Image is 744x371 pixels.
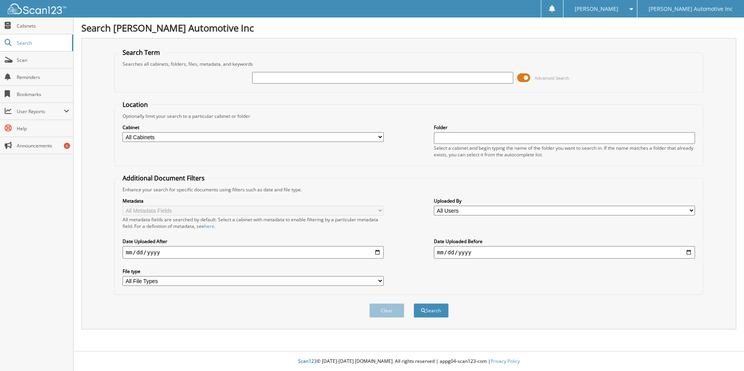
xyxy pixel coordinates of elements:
[123,124,384,131] label: Cabinet
[74,352,744,371] div: © [DATE]-[DATE] [DOMAIN_NAME]. All rights reserved | appg04-scan123-com |
[123,198,384,204] label: Metadata
[649,7,733,11] span: [PERSON_NAME] Automotive Inc
[17,108,64,115] span: User Reports
[17,40,68,46] span: Search
[298,358,317,364] span: Scan123
[575,7,618,11] span: [PERSON_NAME]
[434,124,695,131] label: Folder
[17,125,69,132] span: Help
[17,57,69,63] span: Scan
[434,238,695,245] label: Date Uploaded Before
[64,143,70,149] div: 6
[535,75,569,81] span: Advanced Search
[434,198,695,204] label: Uploaded By
[119,61,699,67] div: Searches all cabinets, folders, files, metadata, and keywords
[119,174,209,182] legend: Additional Document Filters
[119,48,164,57] legend: Search Term
[123,238,384,245] label: Date Uploaded After
[17,74,69,80] span: Reminders
[414,303,449,318] button: Search
[123,268,384,275] label: File type
[81,21,736,34] h1: Search [PERSON_NAME] Automotive Inc
[119,113,699,119] div: Optionally limit your search to a particular cabinet or folder
[491,358,520,364] a: Privacy Policy
[119,100,152,109] legend: Location
[119,186,699,193] div: Enhance your search for specific documents using filters such as date and file type.
[369,303,404,318] button: Clear
[434,145,695,158] div: Select a cabinet and begin typing the name of the folder you want to search in. If the name match...
[17,91,69,98] span: Bookmarks
[123,246,384,259] input: start
[17,23,69,29] span: Cabinets
[123,216,384,229] div: All metadata fields are searched by default. Select a cabinet with metadata to enable filtering b...
[434,246,695,259] input: end
[17,142,69,149] span: Announcements
[8,3,66,14] img: scan123-logo-white.svg
[204,223,214,229] a: here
